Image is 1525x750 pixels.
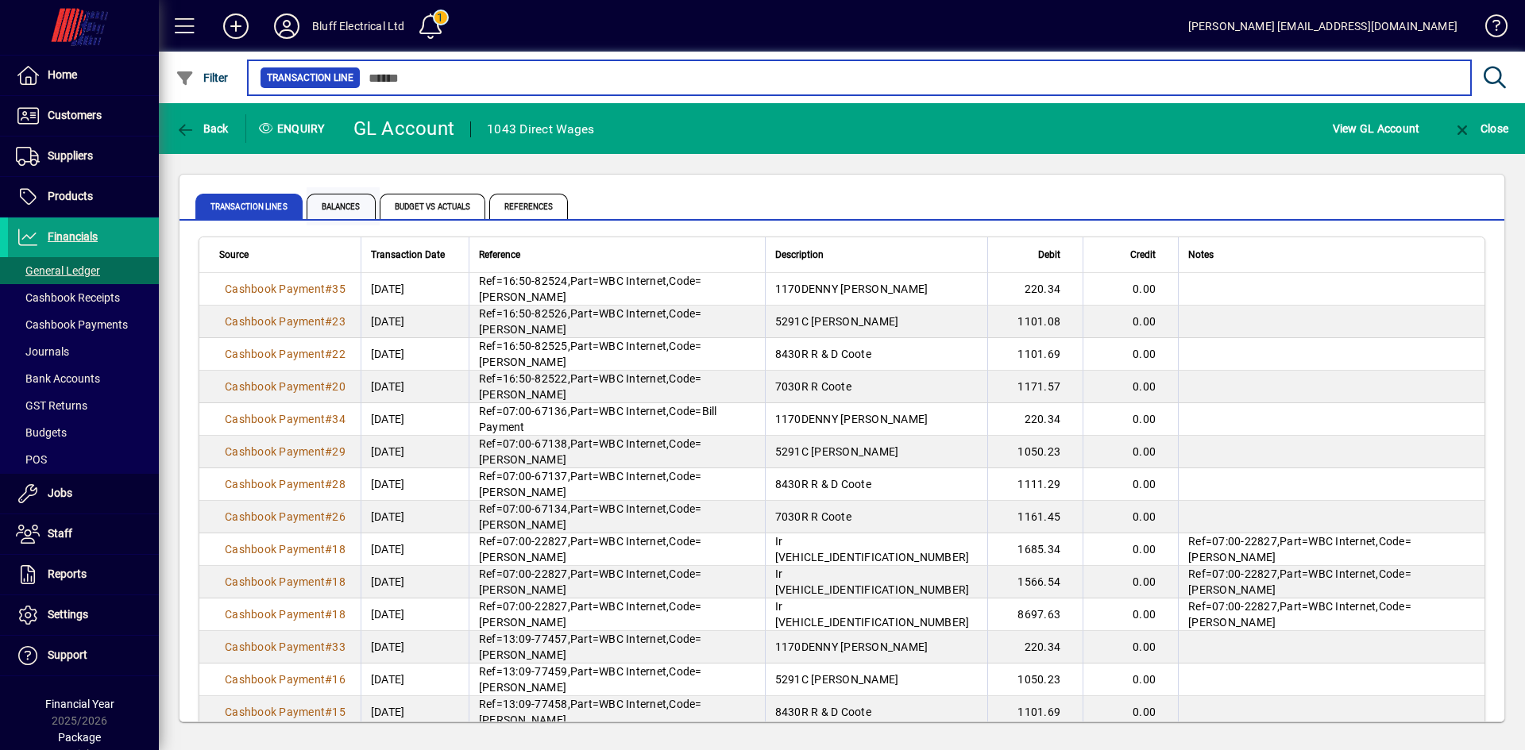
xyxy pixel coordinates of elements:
[775,380,851,393] span: 7030R R Coote
[210,12,261,40] button: Add
[775,283,929,295] span: 1170DENNY [PERSON_NAME]
[1329,114,1424,143] button: View GL Account
[479,470,702,498] span: Ref=07:00-67137,Part=WBC Internet,Code=[PERSON_NAME]
[16,291,120,304] span: Cashbook Receipts
[332,706,346,718] span: 15
[8,595,159,635] a: Settings
[16,453,47,466] span: POS
[371,671,405,687] span: [DATE]
[225,543,325,556] span: Cashbook Payment
[225,510,325,523] span: Cashbook Payment
[325,445,332,458] span: #
[987,306,1083,338] td: 1101.08
[16,372,100,385] span: Bank Accounts
[479,535,702,563] span: Ref=07:00-22827,Part=WBC Internet,Code=[PERSON_NAME]
[172,114,233,143] button: Back
[16,318,128,331] span: Cashbook Payments
[312,13,405,39] div: Bluff Electrical Ltd
[325,608,332,621] span: #
[1436,114,1525,143] app-page-header-button: Close enquiry
[479,307,702,336] span: Ref=16:50-82526,Part=WBC Internet,Code=[PERSON_NAME]
[371,313,405,329] span: [DATE]
[219,606,351,623] a: Cashbook Payment#18
[8,284,159,311] a: Cashbook Receipts
[987,338,1083,371] td: 1101.69
[8,392,159,419] a: GST Returns
[225,673,325,686] span: Cashbook Payment
[1038,246,1060,263] span: Debit
[371,281,405,297] span: [DATE]
[219,540,351,558] a: Cashbook Payment#18
[371,541,405,557] span: [DATE]
[775,600,970,629] span: Ir [VEHICLE_IDENTIFICATION_NUMBER]
[325,510,332,523] span: #
[267,70,353,86] span: Transaction Line
[225,640,325,653] span: Cashbook Payment
[219,475,351,493] a: Cashbook Payment#28
[1083,663,1178,696] td: 0.00
[987,371,1083,403] td: 1171.57
[48,230,98,243] span: Financials
[1083,501,1178,533] td: 0.00
[1083,436,1178,468] td: 0.00
[775,413,929,425] span: 1170DENNY [PERSON_NAME]
[987,598,1083,631] td: 8697.63
[371,476,405,492] span: [DATE]
[16,345,69,358] span: Journals
[325,283,332,295] span: #
[8,56,159,95] a: Home
[219,573,351,590] a: Cashbook Payment#18
[8,311,159,338] a: Cashbook Payments
[332,380,346,393] span: 20
[172,63,233,92] button: Filter
[225,706,325,718] span: Cashbook Payment
[371,574,405,590] span: [DATE]
[8,137,159,176] a: Suppliers
[8,419,159,446] a: Budgets
[219,246,249,263] span: Source
[219,671,351,688] a: Cashbook Payment#16
[775,445,899,458] span: 5291C [PERSON_NAME]
[1083,403,1178,436] td: 0.00
[1449,114,1512,143] button: Close
[1083,566,1178,598] td: 0.00
[48,608,88,621] span: Settings
[325,348,332,360] span: #
[1473,3,1505,55] a: Knowledge Base
[225,575,325,588] span: Cashbook Payment
[325,575,332,588] span: #
[325,543,332,556] span: #
[371,444,405,460] span: [DATE]
[225,283,325,295] span: Cashbook Payment
[325,640,332,653] span: #
[1083,533,1178,566] td: 0.00
[8,365,159,392] a: Bank Accounts
[8,446,159,473] a: POS
[987,696,1083,729] td: 1101.69
[987,403,1083,436] td: 220.34
[775,673,899,686] span: 5291C [PERSON_NAME]
[371,509,405,525] span: [DATE]
[8,636,159,675] a: Support
[325,706,332,718] span: #
[332,445,346,458] span: 29
[1093,246,1170,263] div: Credit
[479,502,702,531] span: Ref=07:00-67134,Part=WBC Internet,Code=[PERSON_NAME]
[332,640,346,653] span: 33
[479,405,717,433] span: Ref=07:00-67136,Part=WBC Internet,Code=Bill Payment
[371,411,405,427] span: [DATE]
[8,555,159,594] a: Reports
[246,116,342,141] div: Enquiry
[219,313,351,330] a: Cashbook Payment#23
[1083,598,1178,631] td: 0.00
[479,246,520,263] span: Reference
[219,638,351,656] a: Cashbook Payment#33
[775,706,871,718] span: 8430R R & D Coote
[16,399,87,412] span: GST Returns
[775,348,871,360] span: 8430R R & D Coote
[987,468,1083,501] td: 1111.29
[16,264,100,277] span: General Ledger
[353,116,455,141] div: GL Account
[1083,696,1178,729] td: 0.00
[332,348,346,360] span: 22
